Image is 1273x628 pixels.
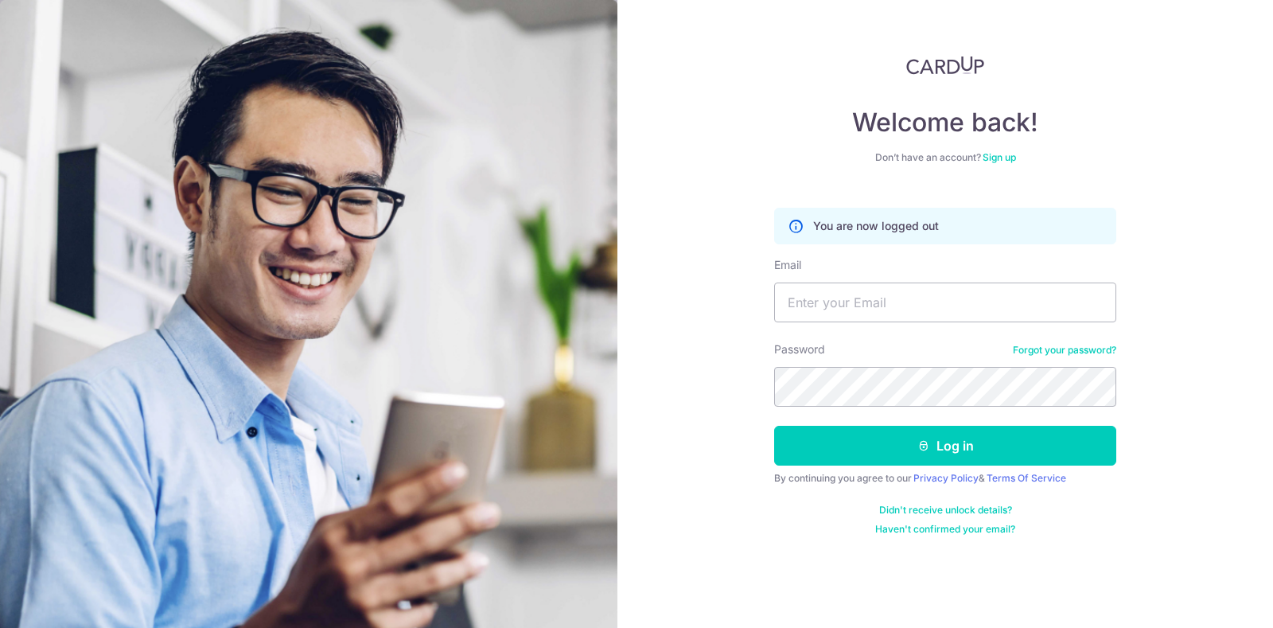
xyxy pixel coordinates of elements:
img: CardUp Logo [906,56,984,75]
div: By continuing you agree to our & [774,472,1116,485]
a: Forgot your password? [1013,344,1116,357]
a: Didn't receive unlock details? [879,504,1012,517]
p: You are now logged out [813,218,939,234]
a: Sign up [983,151,1016,163]
input: Enter your Email [774,283,1116,322]
label: Email [774,257,801,273]
div: Don’t have an account? [774,151,1116,164]
a: Terms Of Service [987,472,1066,484]
a: Haven't confirmed your email? [875,523,1015,536]
a: Privacy Policy [913,472,979,484]
button: Log in [774,426,1116,466]
h4: Welcome back! [774,107,1116,138]
label: Password [774,341,825,357]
